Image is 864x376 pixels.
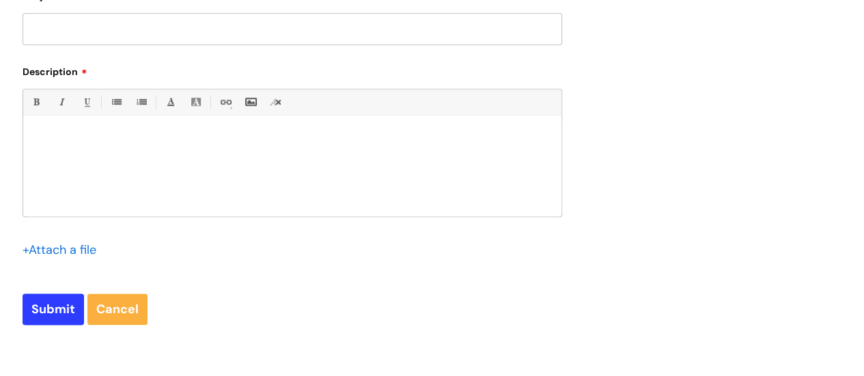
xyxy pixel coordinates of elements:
a: • Unordered List (Ctrl-Shift-7) [107,93,124,111]
a: Link [217,93,234,111]
a: Cancel [87,293,148,325]
a: Remove formatting (Ctrl-\) [267,93,284,111]
a: Italic (Ctrl-I) [53,93,70,111]
input: Submit [23,293,84,325]
a: 1. Ordered List (Ctrl-Shift-8) [133,93,150,111]
a: Bold (Ctrl-B) [27,93,44,111]
div: Attach a file [23,239,104,261]
a: Underline(Ctrl-U) [78,93,95,111]
label: Description [23,61,562,78]
a: Insert Image... [242,93,259,111]
a: Font Color [162,93,179,111]
a: Back Color [187,93,204,111]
